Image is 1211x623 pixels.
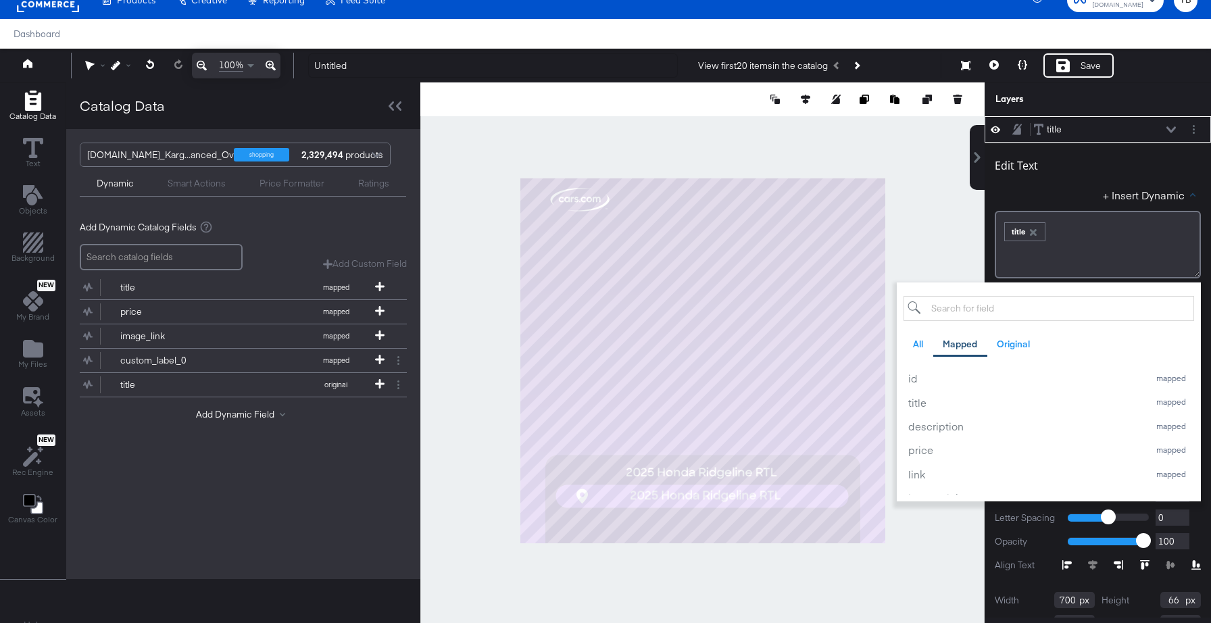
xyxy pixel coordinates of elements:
svg: Copy image [860,95,869,104]
div: pricemapped [80,300,407,324]
span: Add Dynamic Catalog Fields [80,221,197,234]
div: Catalog Data [80,96,165,116]
span: mapped [299,307,373,316]
button: + Insert Dynamic [1103,188,1201,202]
button: idmapped [904,366,1194,390]
button: Add Text [11,182,55,220]
span: Rec Engine [12,467,53,478]
button: NewMy Brand [8,277,57,327]
button: Add Rectangle [3,230,63,268]
div: products [299,143,340,166]
button: Next Product [847,53,866,78]
input: Search catalog fields [80,244,243,270]
button: Paste image [890,93,904,106]
button: NewRec Engine [4,431,61,482]
span: 100% [219,59,243,72]
span: My Brand [16,311,49,322]
div: title [1047,123,1062,136]
button: image_linkmapped [904,486,1194,509]
div: mapped [1152,397,1189,407]
div: mapped [1152,470,1189,479]
span: Canvas Color [8,514,57,525]
button: title [1033,122,1062,136]
button: titleoriginal [80,373,390,397]
div: image_linkmapped [80,324,407,348]
button: titlemapped [80,276,390,299]
div: Edit Text [995,159,1038,172]
div: custom_label_0 [120,354,218,367]
div: title [120,378,218,391]
div: title [908,395,1142,409]
div: id [908,371,1142,385]
span: My Files [18,359,47,370]
div: Price Formatter [259,177,324,190]
button: pricemapped [80,300,390,324]
button: Add Custom Field [323,257,407,270]
div: title [120,281,218,294]
div: price [120,305,218,318]
div: link [908,467,1142,481]
div: image_link [908,491,1142,505]
div: titlemapped [80,276,407,299]
span: Background [11,253,55,264]
a: Dashboard [14,28,60,39]
div: Mapped [943,338,977,351]
span: Assets [21,407,45,418]
span: Text [26,158,41,169]
label: Letter Spacing [995,512,1058,524]
div: [DOMAIN_NAME]_Karg...anced_Overlays [87,143,259,166]
label: Width [995,594,1019,607]
div: Ratings [358,177,389,190]
button: Add Files [10,336,55,374]
span: mapped [299,355,373,365]
div: Original [997,338,1030,351]
div: All [913,338,923,351]
span: mapped [299,282,373,292]
label: Height [1102,594,1129,607]
button: Text [15,134,51,173]
div: mapped [1152,422,1189,431]
strong: 2,329,494 [299,143,345,166]
button: linkmapped [904,462,1194,486]
span: mapped [299,331,373,341]
button: Assets [13,383,53,422]
button: Add Dynamic Field [196,408,291,421]
div: View first 20 items in the catalog [698,59,828,72]
div: Dynamic [97,177,134,190]
button: Save [1043,53,1114,78]
div: mapped [1152,374,1189,383]
svg: Paste image [890,95,899,104]
span: New [37,281,55,290]
span: New [37,436,55,445]
div: description [908,419,1142,433]
button: pricemapped [904,438,1194,462]
button: image_linkmapped [80,324,390,348]
span: Objects [19,205,47,216]
div: mapped [1152,493,1189,503]
button: Layer Options [1187,122,1201,136]
div: Save [1081,59,1101,72]
div: price [908,443,1142,457]
div: custom_label_0mapped [80,349,407,372]
div: shopping [234,148,289,161]
div: Smart Actions [168,177,226,190]
div: titleoriginal [80,373,407,397]
label: Align Text [995,559,1062,572]
button: descriptionmapped [904,414,1194,438]
div: mapped [1152,445,1189,455]
label: Opacity [995,535,1058,548]
input: Search for field [904,296,1194,321]
button: titlemapped [904,391,1194,414]
div: image_link [120,330,218,343]
span: original [299,380,373,389]
div: title [1005,223,1045,241]
div: Layers [995,93,1133,105]
button: Add Rectangle [1,87,64,126]
span: Catalog Data [9,111,56,122]
button: custom_label_0mapped [80,349,390,372]
button: Copy image [860,93,873,106]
